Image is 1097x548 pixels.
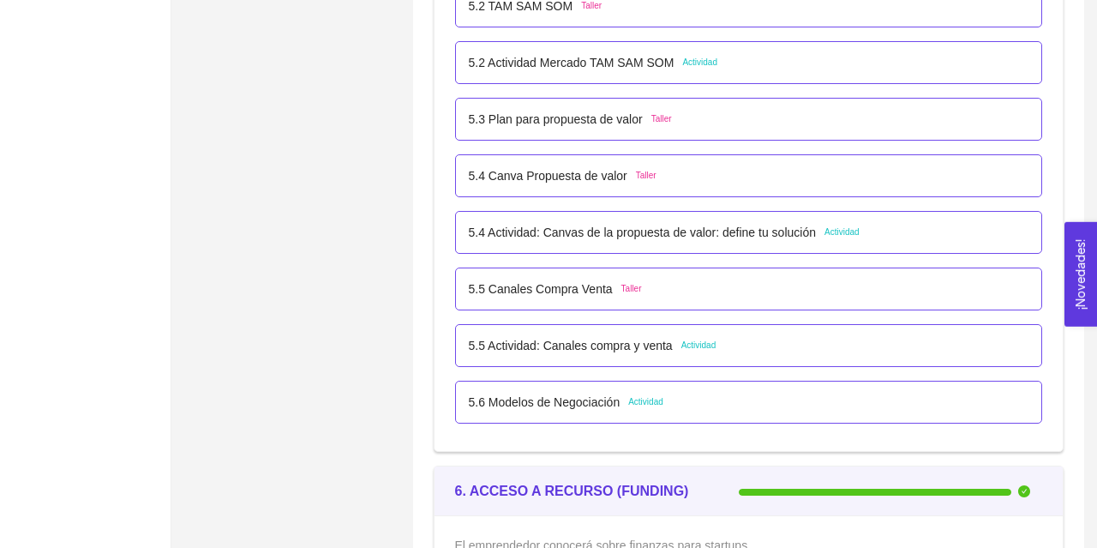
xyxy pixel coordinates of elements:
[469,53,674,72] p: 5.2 Actividad Mercado TAM SAM SOM
[1018,485,1030,497] span: check-circle
[682,56,717,69] span: Actividad
[469,336,673,355] p: 5.5 Actividad: Canales compra y venta
[621,282,642,296] span: Taller
[1064,222,1097,327] button: Open Feedback Widget
[651,112,672,126] span: Taller
[469,280,613,298] p: 5.5 Canales Compra Venta
[824,226,860,239] span: Actividad
[469,393,620,412] p: 5.6 Modelos de Negociación
[469,223,816,242] p: 5.4 Actividad: Canvas de la propuesta de valor: define tu solución
[681,339,716,352] span: Actividad
[628,395,663,409] span: Actividad
[469,166,627,185] p: 5.4 Canva Propuesta de valor
[455,484,689,498] strong: 6. ACCESO A RECURSO (FUNDING)
[469,110,643,129] p: 5.3 Plan para propuesta de valor
[636,169,656,183] span: Taller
